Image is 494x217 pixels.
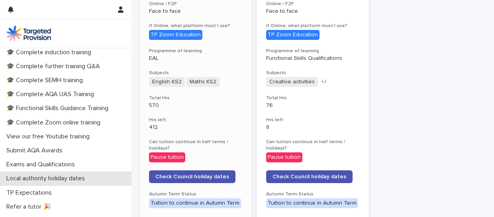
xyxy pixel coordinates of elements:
h3: Total Hrs [266,95,359,101]
img: M5nRWzHhSzIhMunXDL62 [6,26,51,41]
div: TP Zoom Education [266,30,320,40]
h3: Can tuition continue in half terms / holidays? [266,139,359,152]
p: Submit AQA Awards [3,147,69,154]
p: 🎓 Complete induction training [3,49,98,56]
h3: Programme of learning [266,48,359,54]
h3: Subjects [149,70,242,76]
p: 412 [149,124,242,131]
p: 🎓 Complete SEMH training [3,77,89,84]
h3: Total Hrs [149,95,242,101]
p: Exams and Qualifications [3,161,81,168]
p: Functional Skills Qualifications [266,55,359,62]
h3: Online / F2F [266,1,359,7]
p: EAL [149,55,242,62]
p: 🎓 Complete further training Q&A [3,63,106,70]
p: 570 [149,102,242,109]
span: + 2 [321,79,327,84]
h3: Online / F2F [149,1,242,7]
div: Tuition to continue in Autumn Term [266,198,358,208]
h3: Can tuition continue in half terms / holidays? [149,139,242,152]
p: View our free Youtube training [3,133,96,140]
p: 🎓 Complete Zoom online training [3,119,107,126]
span: Check Council holiday dates [155,174,229,180]
p: Face to face [266,8,359,15]
h3: Programme of learning [149,48,242,54]
h3: Subjects [266,70,359,76]
span: Maths KS2 [186,77,220,87]
h3: Hrs left [149,117,242,123]
div: Tuition to continue in Autumn Term [149,198,241,208]
h3: If Online, what platform must I use? [149,23,242,29]
div: Pause tuition [266,152,302,162]
p: Refer a tutor 🎉 [3,203,57,211]
a: Check Council holiday dates [149,170,235,183]
div: TP Zoom Education [149,30,202,40]
span: Creative activities [266,77,318,87]
p: 76 [266,102,359,109]
p: 8 [266,124,359,131]
p: 🎓 Complete AQA UAS Training [3,91,100,98]
h3: Autumn Term Status [266,191,359,197]
p: Local authority holiday dates [3,175,91,182]
p: TP Expectations [3,189,58,197]
div: Pause tuition [149,152,185,162]
span: Check Council holiday dates [272,174,346,180]
h3: Autumn Term Status [149,191,242,197]
h3: If Online, what platform must I use? [266,23,359,29]
p: 🎓 Functional Skills Guidance Training [3,105,115,112]
span: English KS2 [149,77,185,87]
a: Check Council holiday dates [266,170,353,183]
h3: Hrs left [266,117,359,123]
p: Face to face [149,8,242,15]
